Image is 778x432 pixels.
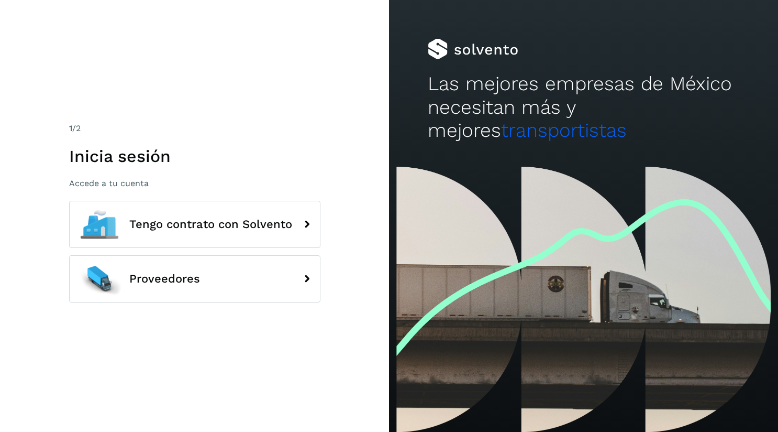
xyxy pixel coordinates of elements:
button: Tengo contrato con Solvento [69,201,320,248]
span: Proveedores [129,273,200,285]
span: transportistas [501,119,627,142]
button: Proveedores [69,255,320,303]
span: 1 [69,123,72,133]
h2: Las mejores empresas de México necesitan más y mejores [428,72,739,142]
span: Tengo contrato con Solvento [129,218,292,231]
p: Accede a tu cuenta [69,178,320,188]
div: /2 [69,122,320,135]
h1: Inicia sesión [69,146,320,166]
